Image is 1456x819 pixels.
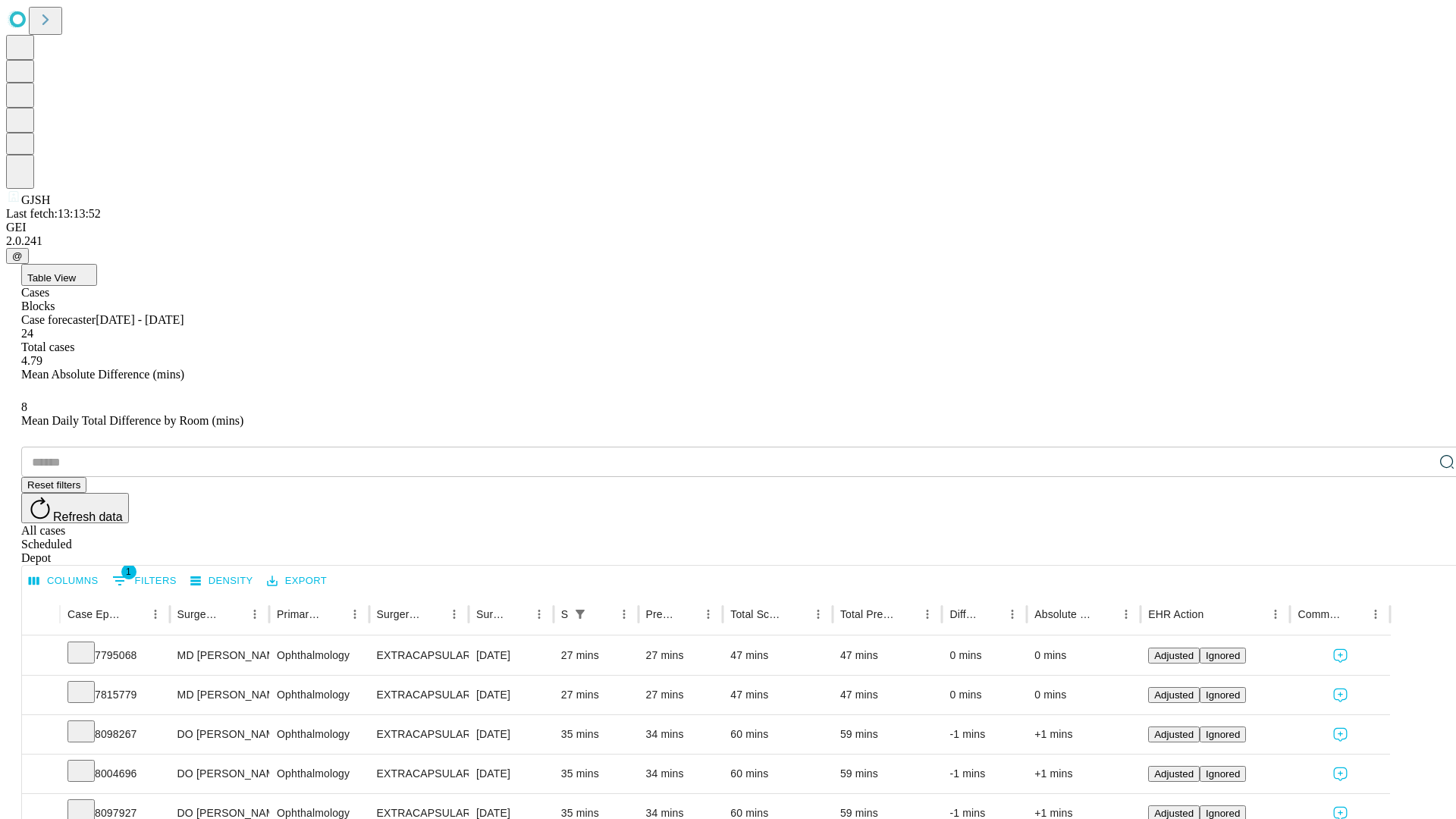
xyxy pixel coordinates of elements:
[21,368,184,381] span: Mean Absolute Difference (mins)
[444,604,465,625] button: Menu
[476,676,546,714] div: [DATE]
[840,608,895,620] div: Total Predicted Duration
[21,354,42,367] span: 4.79
[529,604,550,625] button: Menu
[6,234,1450,248] div: 2.0.241
[730,715,825,754] div: 60 mins
[21,400,27,413] span: 8
[840,755,935,793] div: 59 mins
[1200,687,1246,703] button: Ignored
[6,248,29,264] button: @
[476,715,546,754] div: [DATE]
[25,570,102,593] button: Select columns
[21,493,129,523] button: Refresh data
[21,327,33,340] span: 24
[277,755,361,793] div: Ophthalmology
[1148,648,1200,664] button: Adjusted
[187,570,257,593] button: Density
[67,755,162,793] div: 8004696
[323,604,344,625] button: Sort
[21,414,243,427] span: Mean Daily Total Difference by Room (mins)
[476,755,546,793] div: [DATE]
[21,477,86,493] button: Reset filters
[1094,604,1116,625] button: Sort
[1206,808,1240,819] span: Ignored
[613,604,635,625] button: Menu
[12,250,23,262] span: @
[67,715,162,754] div: 8098267
[1148,608,1203,620] div: EHR Action
[949,676,1019,714] div: 0 mins
[1206,689,1240,701] span: Ignored
[1200,726,1246,742] button: Ignored
[244,604,265,625] button: Menu
[840,715,935,754] div: 59 mins
[1200,648,1246,664] button: Ignored
[223,604,244,625] button: Sort
[1148,726,1200,742] button: Adjusted
[277,715,361,754] div: Ophthalmology
[476,608,506,620] div: Surgery Date
[1298,608,1341,620] div: Comments
[1200,766,1246,782] button: Ignored
[1206,729,1240,740] span: Ignored
[67,608,122,620] div: Case Epic Id
[1365,604,1386,625] button: Menu
[840,636,935,675] div: 47 mins
[646,676,716,714] div: 27 mins
[177,755,262,793] div: DO [PERSON_NAME]
[1154,768,1194,780] span: Adjusted
[730,676,825,714] div: 47 mins
[1154,808,1194,819] span: Adjusted
[730,636,825,675] div: 47 mins
[124,604,145,625] button: Sort
[949,755,1019,793] div: -1 mins
[646,755,716,793] div: 34 mins
[1206,650,1240,661] span: Ignored
[21,313,96,326] span: Case forecaster
[949,636,1019,675] div: 0 mins
[1265,604,1286,625] button: Menu
[277,676,361,714] div: Ophthalmology
[1154,729,1194,740] span: Adjusted
[730,755,825,793] div: 60 mins
[145,604,166,625] button: Menu
[277,636,361,675] div: Ophthalmology
[592,604,613,625] button: Sort
[177,715,262,754] div: DO [PERSON_NAME]
[277,608,321,620] div: Primary Service
[377,636,461,675] div: EXTRACAPSULAR CATARACT REMOVAL WITH [MEDICAL_DATA]
[896,604,917,625] button: Sort
[1154,689,1194,701] span: Adjusted
[263,570,331,593] button: Export
[344,604,366,625] button: Menu
[561,715,631,754] div: 35 mins
[67,636,162,675] div: 7795068
[422,604,444,625] button: Sort
[808,604,829,625] button: Menu
[1034,608,1093,620] div: Absolute Difference
[1002,604,1023,625] button: Menu
[27,479,80,491] span: Reset filters
[30,682,52,709] button: Expand
[30,643,52,670] button: Expand
[1206,768,1240,780] span: Ignored
[1034,715,1133,754] div: +1 mins
[698,604,719,625] button: Menu
[67,676,162,714] div: 7815779
[1148,766,1200,782] button: Adjusted
[1034,636,1133,675] div: 0 mins
[1344,604,1365,625] button: Sort
[30,722,52,748] button: Expand
[21,193,50,206] span: GJSH
[27,272,76,284] span: Table View
[1034,676,1133,714] div: 0 mins
[786,604,808,625] button: Sort
[177,608,221,620] div: Surgeon Name
[96,313,184,326] span: [DATE] - [DATE]
[840,676,935,714] div: 47 mins
[561,676,631,714] div: 27 mins
[6,221,1450,234] div: GEI
[377,676,461,714] div: EXTRACAPSULAR CATARACT REMOVAL WITH [MEDICAL_DATA]
[377,608,421,620] div: Surgery Name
